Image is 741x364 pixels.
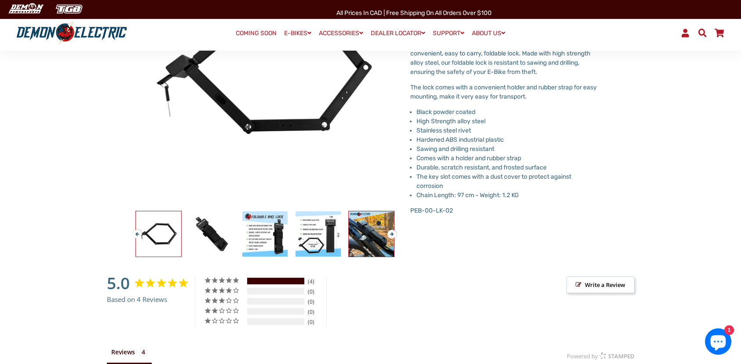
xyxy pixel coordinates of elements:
div: 100% [247,278,304,284]
div: 4 [306,278,324,285]
li: Hardened ABS industrial plastic [416,135,597,144]
li: Durable, scratch resistant, and frosted surface [416,163,597,172]
img: Stamped logo icon [598,351,607,360]
li: Chain Length: 97 cm - Weight: 1.2 KG [416,191,597,200]
li: High Strength alloy steel [416,117,597,126]
div: 5 ★ [204,276,246,284]
div: 5-Star Ratings [247,278,304,284]
img: Foldable Bike Lock - Demon Electric [136,211,181,257]
a: COMING SOON [233,27,280,40]
a: ACCESSORIES [316,27,366,40]
span: Write a Review [566,276,635,293]
p: PEB-00-LK-02 [410,206,597,215]
a: ABOUT US [469,27,508,40]
p: The lock comes with a convenient holder and rubber strap for easy mounting, make it very easy for... [410,83,597,101]
li: Black powder coated [416,107,597,117]
img: Foldable Bike Lock - Demon Electric [296,211,341,257]
a: SUPPORT [430,27,467,40]
li: Stainless steel rivet [416,126,597,135]
img: Demon Electric [4,2,47,16]
p: Trust that your E-Bike is safe no matter where you go with our convenient, easy to carry, foldabl... [410,40,597,77]
a: DEALER LOCATOR [368,27,428,40]
span: Based on 4 Reviews [107,294,167,305]
inbox-online-store-chat: Shopify online store chat [702,328,734,357]
strong: 5.0 [107,272,130,294]
li: Reviews [107,345,152,364]
span: All Prices in CAD | Free shipping on all orders over $100 [336,9,492,17]
a: Powered by STAMPED [567,352,635,360]
button: Next [387,225,393,235]
button: Previous [133,225,138,235]
li: Comes with a holder and rubber strap [416,154,597,163]
img: Demon Electric logo [13,22,130,44]
img: Foldable Bike Lock - Demon Electric [242,211,288,257]
img: Foldable Bike Lock - Demon Electric [349,211,394,257]
span: STAMPED [608,352,635,360]
img: TGB Canada [51,2,87,16]
li: Sawing and drilling resistant [416,144,597,154]
a: E-BIKES [281,27,314,40]
img: Foldable Bike Lock - Demon Electric [189,211,234,257]
li: The key slot comes with a dust cover to protect against corrosion [416,172,597,191]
